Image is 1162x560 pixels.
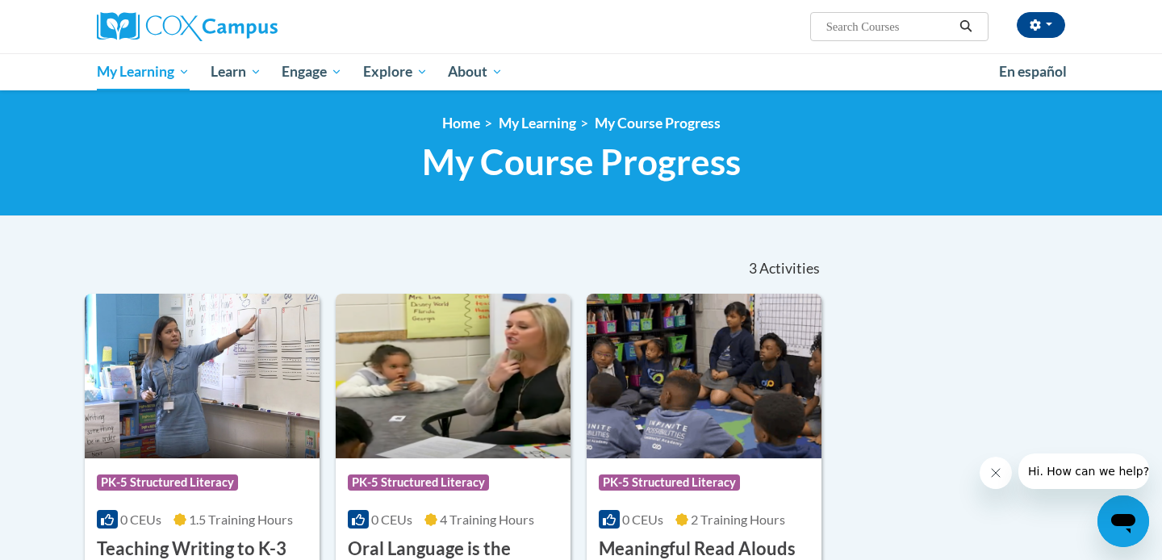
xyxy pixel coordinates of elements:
span: Activities [759,260,820,278]
input: Search Courses [825,17,954,36]
a: My Course Progress [595,115,721,132]
a: Cox Campus [97,12,403,41]
a: Learn [200,53,272,90]
span: My Course Progress [422,140,741,183]
a: Home [442,115,480,132]
a: My Learning [86,53,200,90]
img: Course Logo [336,294,571,458]
span: 0 CEUs [371,512,412,527]
iframe: Button to launch messaging window [1097,495,1149,547]
span: Explore [363,62,428,81]
span: 2 Training Hours [691,512,785,527]
div: Main menu [73,53,1089,90]
a: Explore [353,53,438,90]
iframe: Close message [980,457,1012,489]
img: Course Logo [587,294,821,458]
button: Search [954,17,978,36]
span: 4 Training Hours [440,512,534,527]
a: En español [989,55,1077,89]
span: 0 CEUs [120,512,161,527]
iframe: Message from company [1018,453,1149,489]
a: About [438,53,514,90]
button: Account Settings [1017,12,1065,38]
span: En español [999,63,1067,80]
span: Learn [211,62,261,81]
span: 1.5 Training Hours [189,512,293,527]
span: My Learning [97,62,190,81]
a: Engage [271,53,353,90]
span: About [448,62,503,81]
img: Course Logo [85,294,320,458]
img: Cox Campus [97,12,278,41]
span: PK-5 Structured Literacy [348,474,489,491]
a: My Learning [499,115,576,132]
span: PK-5 Structured Literacy [97,474,238,491]
span: PK-5 Structured Literacy [599,474,740,491]
span: Engage [282,62,342,81]
span: 0 CEUs [622,512,663,527]
span: 3 [749,260,757,278]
